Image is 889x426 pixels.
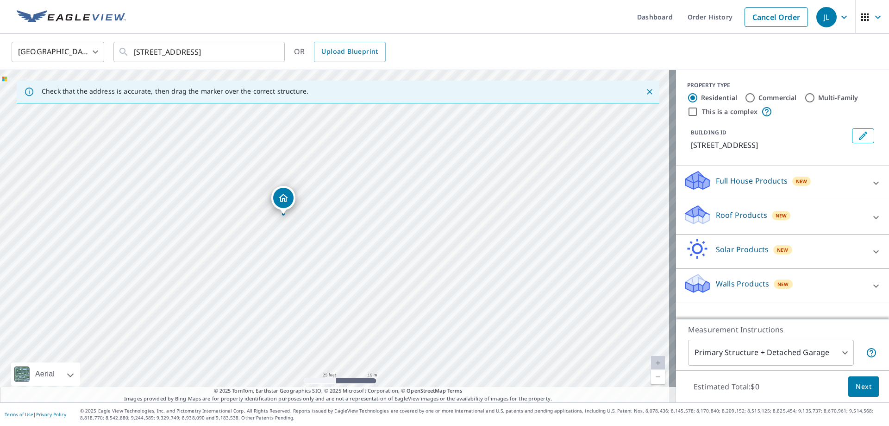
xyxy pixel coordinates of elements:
span: Your report will include the primary structure and a detached garage if one exists. [866,347,877,358]
div: PROPERTY TYPE [687,81,878,89]
label: Residential [701,93,737,102]
span: New [776,212,787,219]
a: Terms of Use [5,411,33,418]
a: Terms [447,387,463,394]
span: Next [856,381,871,393]
a: Upload Blueprint [314,42,385,62]
span: New [777,280,789,288]
p: Roof Products [716,210,767,221]
img: EV Logo [17,10,126,24]
label: This is a complex [702,107,758,116]
div: Aerial [32,362,57,386]
span: New [777,246,789,254]
label: Multi-Family [818,93,858,102]
button: Close [644,86,656,98]
div: Dropped pin, building 1, Residential property, 2123 Grandview Ave Monroeville, PA 15146 [271,186,295,215]
p: © 2025 Eagle View Technologies, Inc. and Pictometry International Corp. All Rights Reserved. Repo... [80,407,884,421]
label: Commercial [758,93,797,102]
p: Walls Products [716,278,769,289]
p: | [5,412,66,417]
p: Estimated Total: $0 [686,376,767,397]
span: © 2025 TomTom, Earthstar Geographics SIO, © 2025 Microsoft Corporation, © [214,387,463,395]
a: Cancel Order [745,7,808,27]
span: Upload Blueprint [321,46,378,57]
a: Current Level 20, Zoom In Disabled [651,356,665,370]
p: Full House Products [716,175,788,186]
div: Solar ProductsNew [683,238,882,265]
div: [GEOGRAPHIC_DATA] [12,39,104,65]
button: Edit building 1 [852,128,874,143]
p: [STREET_ADDRESS] [691,140,848,151]
div: Full House ProductsNew [683,170,882,196]
a: Privacy Policy [36,411,66,418]
a: Current Level 20, Zoom Out [651,370,665,384]
div: OR [294,42,386,62]
p: Measurement Instructions [688,324,877,335]
div: Aerial [11,362,80,386]
button: Next [848,376,879,397]
input: Search by address or latitude-longitude [134,39,266,65]
a: OpenStreetMap [407,387,445,394]
div: JL [816,7,837,27]
p: BUILDING ID [691,128,726,136]
p: Check that the address is accurate, then drag the marker over the correct structure. [42,87,308,95]
div: Walls ProductsNew [683,273,882,299]
div: Roof ProductsNew [683,204,882,230]
p: Solar Products [716,244,769,255]
span: New [796,178,808,185]
div: Primary Structure + Detached Garage [688,340,854,366]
